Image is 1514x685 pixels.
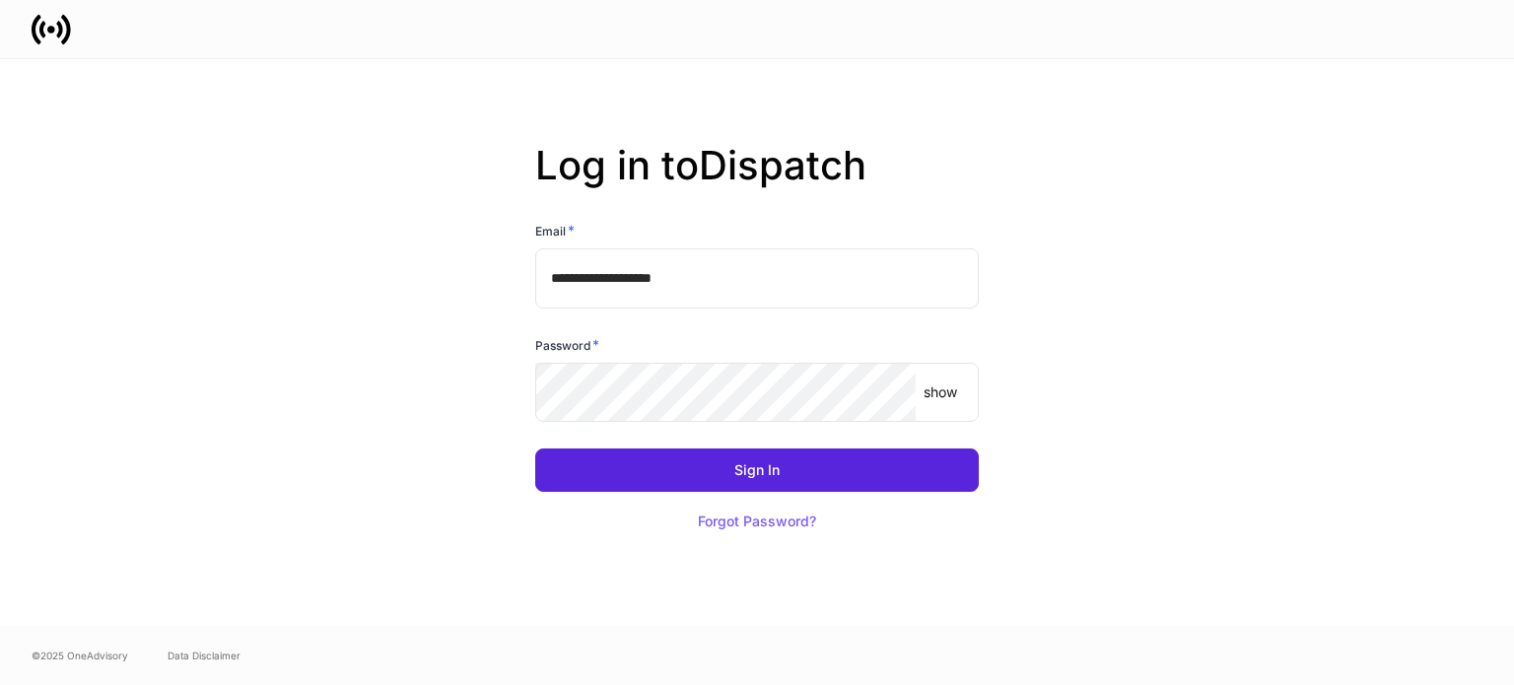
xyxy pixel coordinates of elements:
[673,500,841,543] button: Forgot Password?
[535,221,575,240] h6: Email
[535,142,979,221] h2: Log in to Dispatch
[924,382,957,402] p: show
[535,448,979,492] button: Sign In
[32,648,128,663] span: © 2025 OneAdvisory
[734,463,780,477] div: Sign In
[698,514,816,528] div: Forgot Password?
[168,648,241,663] a: Data Disclaimer
[535,335,599,355] h6: Password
